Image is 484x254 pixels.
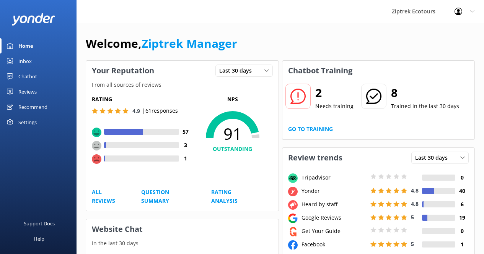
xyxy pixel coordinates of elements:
[391,102,459,110] p: Trained in the last 30 days
[18,84,37,99] div: Reviews
[300,187,368,195] div: Yonder
[455,187,469,195] h4: 40
[141,188,194,205] a: Question Summary
[300,214,368,222] div: Google Reviews
[211,188,256,205] a: Rating Analysis
[18,99,47,115] div: Recommend
[282,61,358,81] h3: Chatbot Training
[300,227,368,235] div: Get Your Guide
[455,214,469,222] h4: 19
[18,115,37,130] div: Settings
[411,187,419,194] span: 4.8
[92,188,124,205] a: All Reviews
[455,227,469,235] h4: 0
[219,66,256,75] span: Last 30 days
[300,200,368,209] div: Heard by staff
[411,240,414,248] span: 5
[455,240,469,249] h4: 1
[415,154,452,162] span: Last 30 days
[192,145,273,153] h4: OUTSTANDING
[34,231,44,246] div: Help
[86,34,237,53] h1: Welcome,
[24,216,55,231] div: Support Docs
[18,53,32,69] div: Inbox
[300,240,368,249] div: Facebook
[179,128,192,136] h4: 57
[142,107,178,115] p: | 61 responses
[18,69,37,84] div: Chatbot
[411,200,419,207] span: 4.8
[132,107,140,115] span: 4.9
[192,95,273,104] p: NPS
[455,173,469,182] h4: 0
[179,154,192,163] h4: 1
[86,219,279,239] h3: Website Chat
[18,38,33,53] div: Home
[192,124,273,143] span: 91
[282,148,348,168] h3: Review trends
[315,102,354,110] p: Needs training
[86,239,279,248] p: In the last 30 days
[86,61,160,81] h3: Your Reputation
[300,173,368,182] div: Tripadvisor
[179,141,192,149] h4: 3
[92,95,192,104] h5: Rating
[11,13,55,26] img: yonder-white-logo.png
[315,84,354,102] h2: 2
[455,200,469,209] h4: 6
[391,84,459,102] h2: 8
[411,214,414,221] span: 5
[288,125,333,133] a: Go to Training
[86,81,279,89] p: From all sources of reviews
[142,36,237,51] a: Ziptrek Manager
